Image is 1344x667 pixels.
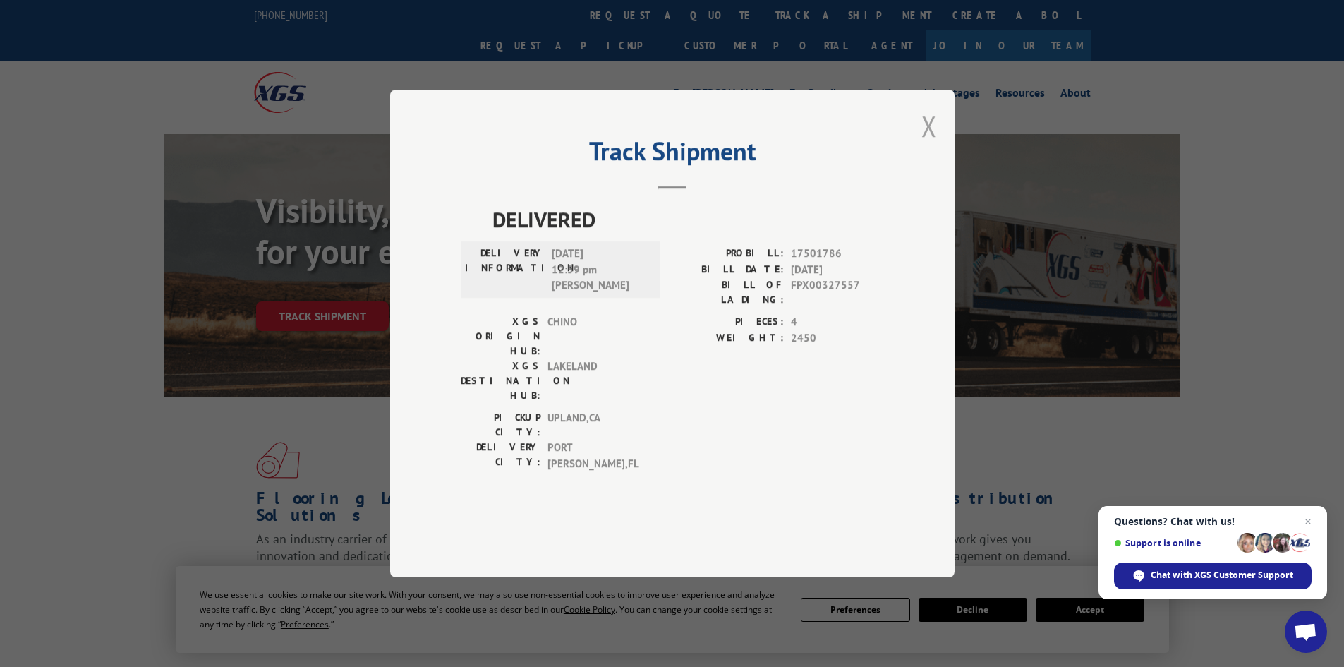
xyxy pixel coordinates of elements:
[791,262,884,278] span: [DATE]
[461,440,540,471] label: DELIVERY CITY:
[672,277,784,307] label: BILL OF LADING:
[547,410,643,440] span: UPLAND , CA
[547,440,643,471] span: PORT [PERSON_NAME] , FL
[672,330,784,347] label: WEIGHT:
[552,246,647,294] span: [DATE] 12:59 pm [PERSON_NAME]
[461,410,540,440] label: PICKUP CITY:
[672,246,784,262] label: PROBILL:
[461,314,540,359] label: XGS ORIGIN HUB:
[672,262,784,278] label: BILL DATE:
[461,359,540,403] label: XGS DESTINATION HUB:
[1285,611,1327,653] div: Open chat
[791,314,884,330] span: 4
[492,203,884,235] span: DELIVERED
[1114,563,1312,589] div: Chat with XGS Customer Support
[1114,516,1312,527] span: Questions? Chat with us!
[672,314,784,330] label: PIECES:
[547,359,643,403] span: LAKELAND
[791,277,884,307] span: FPX00327557
[1151,569,1293,582] span: Chat with XGS Customer Support
[791,330,884,347] span: 2450
[465,246,545,294] label: DELIVERY INFORMATION:
[921,107,937,145] button: Close modal
[1114,538,1233,548] span: Support is online
[547,314,643,359] span: CHINO
[791,246,884,262] span: 17501786
[1300,513,1316,530] span: Close chat
[461,141,884,168] h2: Track Shipment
